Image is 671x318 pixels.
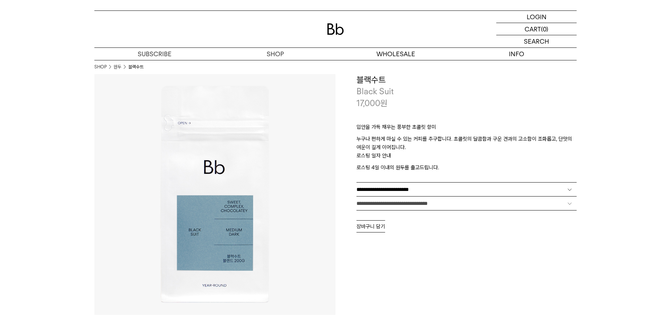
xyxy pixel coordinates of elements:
img: 로고 [327,23,344,35]
a: CART (0) [496,23,577,35]
span: 원 [380,98,388,108]
a: 원두 [114,64,121,71]
p: 로스팅 일자 안내 [356,151,577,163]
p: 로스팅 4일 이내의 원두를 출고드립니다. [356,163,577,172]
p: LOGIN [527,11,547,23]
button: 장바구니 담기 [356,220,385,232]
p: Black Suit [356,86,577,97]
p: 17,000 [356,97,388,109]
li: 블랙수트 [128,64,144,71]
p: CART [525,23,541,35]
p: 입안을 가득 채우는 풍부한 초콜릿 향미 [356,123,577,135]
a: SUBSCRIBE [94,48,215,60]
a: SHOP [94,64,107,71]
p: (0) [541,23,548,35]
p: 누구나 편하게 마실 수 있는 커피를 추구합니다. 초콜릿의 달콤함과 구운 견과의 고소함이 조화롭고, 단맛의 여운이 길게 이어집니다. [356,135,577,151]
a: LOGIN [496,11,577,23]
img: 블랙수트 [94,74,335,315]
p: INFO [456,48,577,60]
p: SEARCH [524,35,549,47]
a: SHOP [215,48,335,60]
p: WHOLESALE [335,48,456,60]
h3: 블랙수트 [356,74,577,86]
